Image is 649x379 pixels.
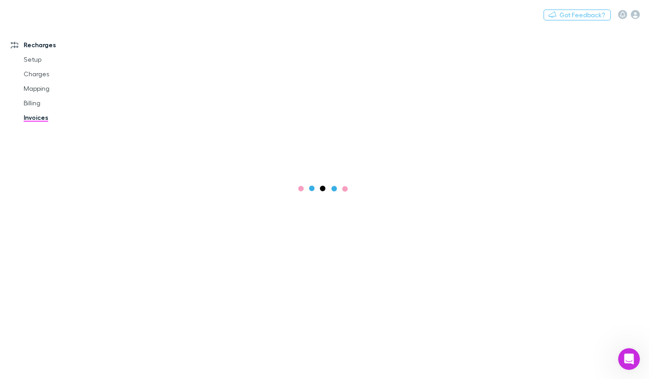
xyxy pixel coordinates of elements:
a: Setup [15,52,118,67]
a: Mapping [15,81,118,96]
a: Recharges [2,38,118,52]
a: Invoices [15,110,118,125]
a: Billing [15,96,118,110]
a: Charges [15,67,118,81]
iframe: Intercom live chat [618,348,640,370]
button: Got Feedback? [544,10,611,20]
